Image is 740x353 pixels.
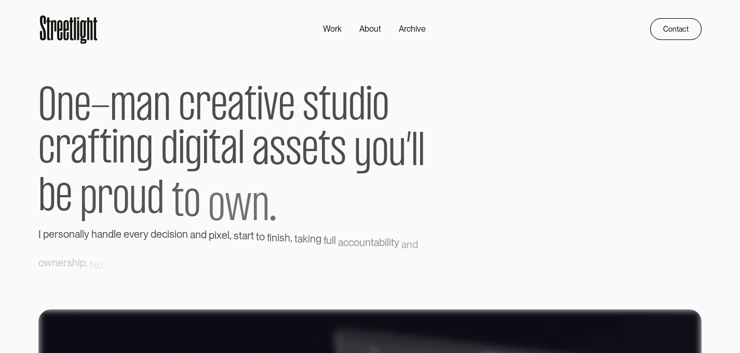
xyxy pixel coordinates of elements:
span: e [58,255,63,270]
span: s [330,130,346,173]
span: l [334,233,336,249]
span: i [366,86,372,129]
span: l [114,227,116,242]
span: o [184,182,200,225]
span: u [359,235,365,250]
span: g [136,129,153,172]
span: i [389,235,391,250]
span: s [67,255,72,270]
span: n [195,227,201,243]
span: O [38,86,57,129]
a: Work [314,20,351,38]
span: e [156,227,162,242]
span: n [182,227,188,242]
span: h [91,227,97,242]
span: l [82,227,84,242]
span: ’ [406,131,411,174]
span: y [143,227,149,242]
span: n [52,255,58,270]
a: Archive [390,20,435,38]
span: e [211,86,227,129]
span: l [387,235,389,250]
span: r [247,228,251,244]
span: l [418,131,425,174]
span: t [172,182,184,225]
span: u [388,131,406,174]
span: x [217,228,222,243]
span: n [272,230,277,246]
span: t [318,130,330,173]
span: g [185,129,202,172]
span: u [331,86,348,129]
span: o [259,229,265,245]
span: l [332,233,334,249]
span: t [391,235,394,250]
span: - [91,86,110,129]
span: n [365,235,371,250]
span: a [75,227,80,242]
span: o [177,227,182,242]
span: t [319,86,331,129]
span: o [97,258,103,274]
span: i [174,227,177,242]
span: , [290,230,292,246]
span: l [227,228,230,243]
span: n [57,86,74,129]
span: p [209,228,214,243]
span: e [278,86,295,129]
span: e [134,227,140,242]
span: e [74,86,91,129]
span: c [162,227,167,242]
span: t [209,129,221,172]
span: l [238,129,245,172]
span: N [90,258,97,274]
span: d [348,86,366,129]
span: c [38,129,55,172]
span: d [201,227,207,243]
span: o [63,227,69,242]
span: n [102,227,108,242]
span: a [338,235,343,250]
div: Archive [399,23,426,35]
span: i [308,232,310,247]
span: l [80,227,82,242]
span: i [78,255,80,270]
span: k [303,232,308,247]
span: a [136,86,153,129]
span: u [129,179,147,222]
span: o [372,131,388,174]
span: a [227,86,245,129]
span: r [55,227,58,242]
span: s [169,227,174,242]
span: s [286,130,302,173]
span: p [80,255,86,270]
span: d [108,227,114,242]
span: o [208,186,225,229]
span: y [84,227,89,242]
span: i [270,230,272,246]
span: b [38,177,56,220]
span: w [225,186,252,229]
span: u [326,233,332,249]
span: i [277,230,279,246]
span: . [86,255,88,270]
span: r [55,129,71,172]
span: i [385,235,387,250]
span: w [44,255,52,270]
span: n [69,227,75,242]
span: a [221,129,238,172]
span: v [129,227,134,242]
span: b [379,235,385,250]
span: o [38,255,44,270]
span: e [124,227,129,242]
span: . [270,186,276,229]
span: e [222,228,227,243]
span: t [100,129,112,172]
span: c [179,86,195,129]
span: a [190,227,195,243]
span: t [251,228,254,244]
span: s [279,230,285,246]
span: a [242,228,247,244]
span: a [97,227,102,242]
span: a [298,232,303,247]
